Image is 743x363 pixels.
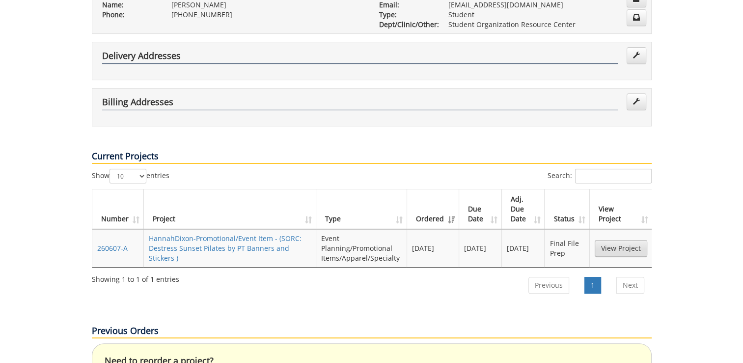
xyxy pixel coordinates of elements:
[448,10,641,20] p: Student
[379,20,434,30] p: Dept/Clinic/Other:
[92,169,169,183] label: Show entries
[144,189,316,229] th: Project: activate to sort column ascending
[548,169,652,183] label: Search:
[627,47,646,64] a: Edit Addresses
[407,229,459,267] td: [DATE]
[590,189,652,229] th: View Project: activate to sort column ascending
[171,10,364,20] p: [PHONE_NUMBER]
[502,229,545,267] td: [DATE]
[584,277,601,294] a: 1
[575,169,652,183] input: Search:
[316,229,407,267] td: Event Planning/Promotional Items/Apparel/Specialty
[92,150,652,164] p: Current Projects
[407,189,459,229] th: Ordered: activate to sort column ascending
[92,189,144,229] th: Number: activate to sort column ascending
[616,277,644,294] a: Next
[545,189,589,229] th: Status: activate to sort column ascending
[379,10,434,20] p: Type:
[97,243,128,253] a: 260607-A
[110,169,146,183] select: Showentries
[627,9,646,26] a: Change Communication Preferences
[448,20,641,30] p: Student Organization Resource Center
[149,234,302,263] a: HannahDixon-Promotional/Event Item - (SORC: Destress Sunset Pilates by PT Banners and Stickers )
[92,271,179,284] div: Showing 1 to 1 of 1 entries
[102,10,157,20] p: Phone:
[92,325,652,338] p: Previous Orders
[545,229,589,267] td: Final File Prep
[595,240,647,257] a: View Project
[102,97,618,110] h4: Billing Addresses
[459,189,502,229] th: Due Date: activate to sort column ascending
[627,93,646,110] a: Edit Addresses
[502,189,545,229] th: Adj. Due Date: activate to sort column ascending
[459,229,502,267] td: [DATE]
[316,189,407,229] th: Type: activate to sort column ascending
[528,277,569,294] a: Previous
[102,51,618,64] h4: Delivery Addresses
